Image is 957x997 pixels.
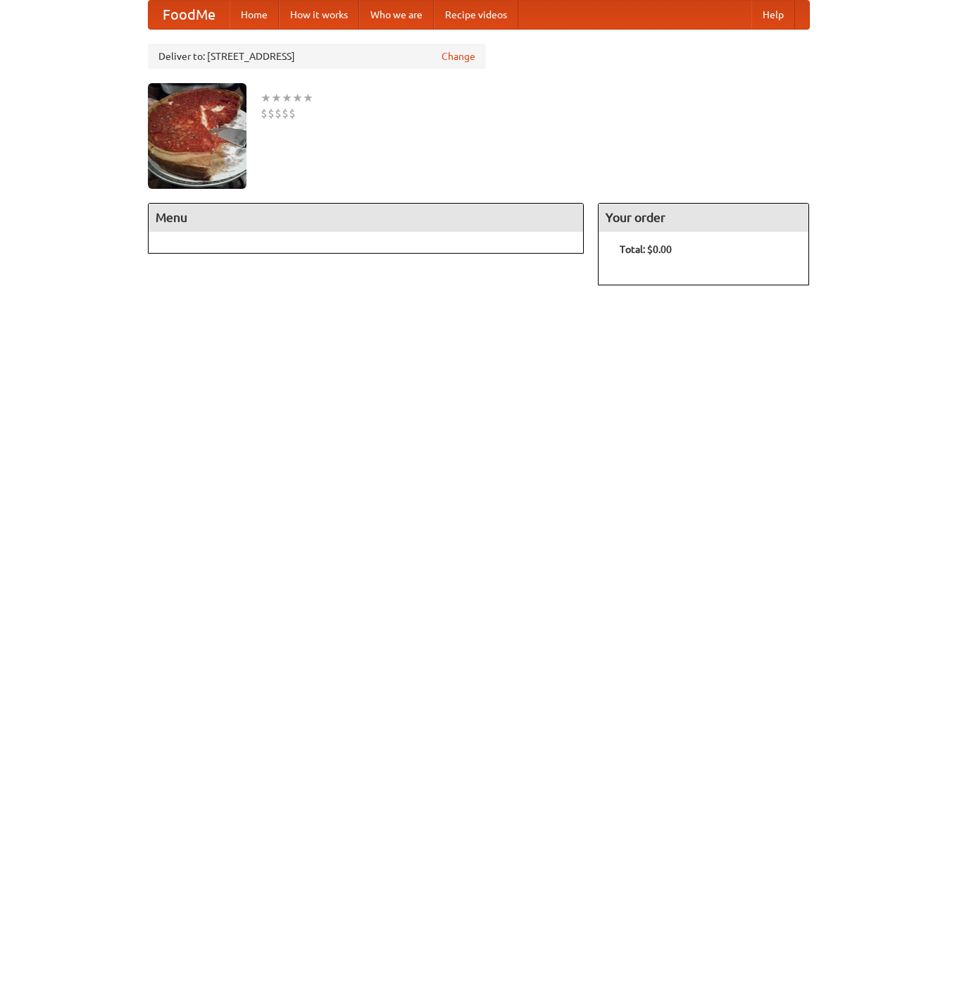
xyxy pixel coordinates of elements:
li: ★ [261,90,271,106]
li: $ [261,106,268,121]
h4: Your order [599,204,808,232]
a: Help [751,1,795,29]
a: Recipe videos [434,1,518,29]
li: $ [275,106,282,121]
a: Home [230,1,279,29]
li: $ [282,106,289,121]
h4: Menu [149,204,584,232]
li: ★ [282,90,292,106]
a: Change [442,49,475,63]
li: $ [289,106,296,121]
li: ★ [303,90,313,106]
a: Who we are [359,1,434,29]
li: ★ [271,90,282,106]
li: $ [268,106,275,121]
img: angular.jpg [148,83,246,189]
li: ★ [292,90,303,106]
div: Deliver to: [STREET_ADDRESS] [148,44,486,69]
a: How it works [279,1,359,29]
a: FoodMe [149,1,230,29]
b: Total: $0.00 [620,244,672,255]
